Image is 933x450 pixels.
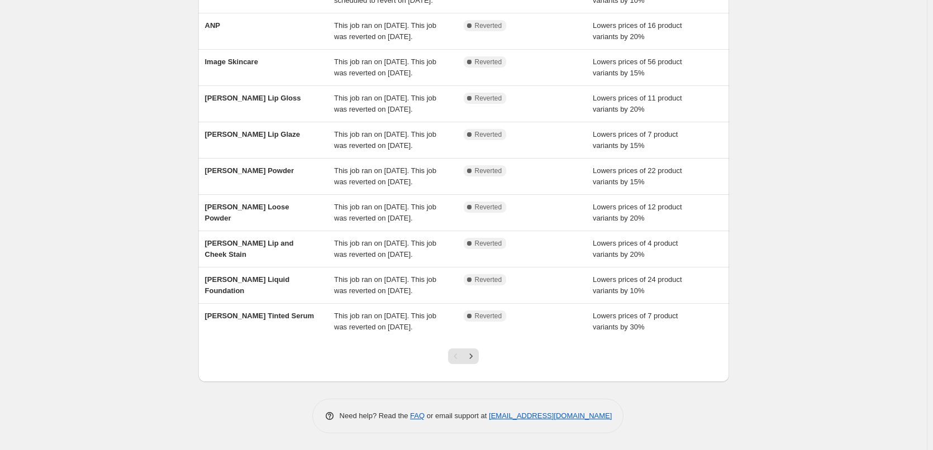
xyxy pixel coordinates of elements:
span: Lowers prices of 7 product variants by 15% [593,130,678,150]
span: Reverted [475,275,502,284]
span: This job ran on [DATE]. This job was reverted on [DATE]. [334,203,436,222]
a: [EMAIL_ADDRESS][DOMAIN_NAME] [489,411,612,420]
span: This job ran on [DATE]. This job was reverted on [DATE]. [334,58,436,77]
a: FAQ [410,411,425,420]
span: This job ran on [DATE]. This job was reverted on [DATE]. [334,275,436,295]
span: Lowers prices of 11 product variants by 20% [593,94,682,113]
span: Need help? Read the [340,411,411,420]
span: This job ran on [DATE]. This job was reverted on [DATE]. [334,130,436,150]
span: This job ran on [DATE]. This job was reverted on [DATE]. [334,166,436,186]
span: [PERSON_NAME] Powder [205,166,294,175]
span: Image Skincare [205,58,258,66]
span: This job ran on [DATE]. This job was reverted on [DATE]. [334,21,436,41]
span: Reverted [475,21,502,30]
span: Lowers prices of 4 product variants by 20% [593,239,678,258]
span: [PERSON_NAME] Tinted Serum [205,312,315,320]
span: ANP [205,21,220,30]
span: Reverted [475,239,502,248]
span: Reverted [475,203,502,212]
nav: Pagination [448,348,479,364]
span: Reverted [475,130,502,139]
span: Reverted [475,312,502,320]
span: [PERSON_NAME] Lip and Cheek Stain [205,239,294,258]
span: Lowers prices of 56 product variants by 15% [593,58,682,77]
span: This job ran on [DATE]. This job was reverted on [DATE]. [334,94,436,113]
span: Lowers prices of 7 product variants by 30% [593,312,678,331]
button: Next [463,348,479,364]
span: Reverted [475,94,502,103]
span: Lowers prices of 12 product variants by 20% [593,203,682,222]
span: or email support at [425,411,489,420]
span: Lowers prices of 16 product variants by 20% [593,21,682,41]
span: [PERSON_NAME] Loose Powder [205,203,289,222]
span: [PERSON_NAME] Lip Glaze [205,130,300,138]
span: [PERSON_NAME] Liquid Foundation [205,275,290,295]
span: Lowers prices of 22 product variants by 15% [593,166,682,186]
span: This job ran on [DATE]. This job was reverted on [DATE]. [334,312,436,331]
span: Reverted [475,166,502,175]
span: [PERSON_NAME] Lip Gloss [205,94,301,102]
span: Reverted [475,58,502,66]
span: This job ran on [DATE]. This job was reverted on [DATE]. [334,239,436,258]
span: Lowers prices of 24 product variants by 10% [593,275,682,295]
